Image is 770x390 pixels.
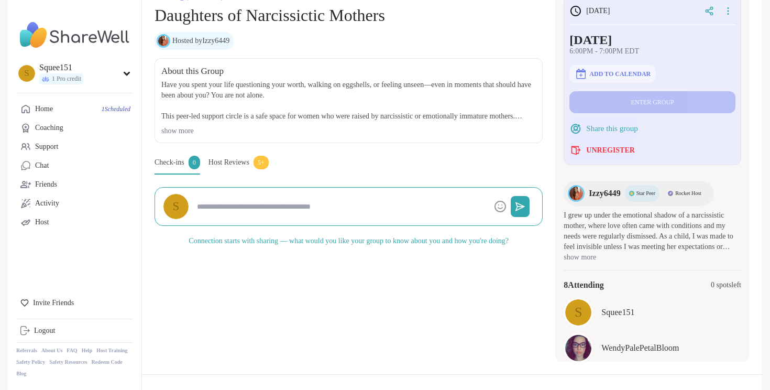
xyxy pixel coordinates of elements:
[161,80,536,122] span: Have you spent your life questioning your worth, walking on eggshells, or feeling unseen—even in ...
[35,198,59,209] div: Activity
[39,62,83,73] div: Squee151
[16,156,133,175] a: Chat
[208,156,249,169] span: Host Reviews
[102,105,130,113] span: 1 Scheduled
[16,359,45,366] a: Safety Policy
[569,46,735,57] span: 6:00PM - 7:00PM EDT
[155,3,543,28] h1: Daughters of Narcissictic Mothers
[16,118,133,137] a: Coaching
[16,347,37,354] a: Referrals
[16,17,133,53] img: ShareWell Nav Logo
[564,181,714,206] a: Izzy6449Izzy6449Star PeerStar PeerRocket HostRocket Host
[569,122,582,135] img: ShareWell Logomark
[189,156,200,169] span: 0
[589,70,651,78] span: Add to Calendar
[586,145,635,156] span: Unregister
[96,347,127,354] a: Host Training
[569,187,583,200] img: Izzy6449
[569,5,610,17] h3: [DATE]
[155,156,184,169] span: Check-ins
[158,36,169,46] img: Izzy6449
[16,194,133,213] a: Activity
[575,68,587,80] img: ShareWell Logomark
[172,36,229,46] a: Hosted byIzzy6449
[675,187,701,200] span: Rocket Host
[569,34,735,46] h3: [DATE]
[35,104,53,114] div: Home
[189,237,509,245] span: Connection starts with sharing — what would you like your group to know about you and how you're ...
[16,175,133,194] a: Friends
[601,306,634,319] span: Squee151
[564,298,741,327] a: SSquee151
[16,370,26,377] a: Blog
[161,126,536,136] div: show more
[67,347,77,354] a: FAQ
[564,279,603,291] span: 8 Attending
[569,139,635,161] button: Unregister
[16,137,133,156] a: Support
[569,91,735,113] button: Enter group
[41,347,62,354] a: About Us
[564,252,741,263] span: show more
[16,213,133,232] a: Host
[575,306,582,319] span: S
[49,359,87,366] a: Safety Resources
[569,144,582,157] img: ShareWell Logomark
[16,294,133,312] div: Invite Friends
[35,217,49,227] div: Host
[24,67,29,80] span: S
[34,326,55,336] div: Logout
[636,187,655,200] span: Star Peer
[52,74,81,83] span: 1 Pro credit
[668,191,673,196] img: Rocket Host
[92,359,123,366] a: Redeem Code
[589,187,620,200] span: Izzy6449
[629,191,634,196] img: Star Peer
[564,210,741,252] span: I grew up under the emotional shadow of a narcissistic mother, where love often came with conditi...
[565,335,591,361] img: WendyPalePetalBloom
[35,160,49,171] div: Chat
[564,333,741,363] a: WendyPalePetalBloomWendyPalePetalBloom
[569,65,656,83] button: Add to Calendar
[631,98,674,106] span: Enter group
[711,279,741,291] span: 0 spots left
[16,100,133,118] a: Home1Scheduled
[601,342,679,354] span: WendyPalePetalBloom
[82,347,93,354] a: Help
[586,122,637,135] span: Share this group
[16,321,133,340] a: Logout
[35,142,58,152] div: Support
[161,65,224,78] h2: About this Group
[173,200,180,213] span: S
[569,117,637,139] button: Share this group
[254,156,269,169] span: 5+
[35,179,57,190] div: Friends
[35,123,63,133] div: Coaching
